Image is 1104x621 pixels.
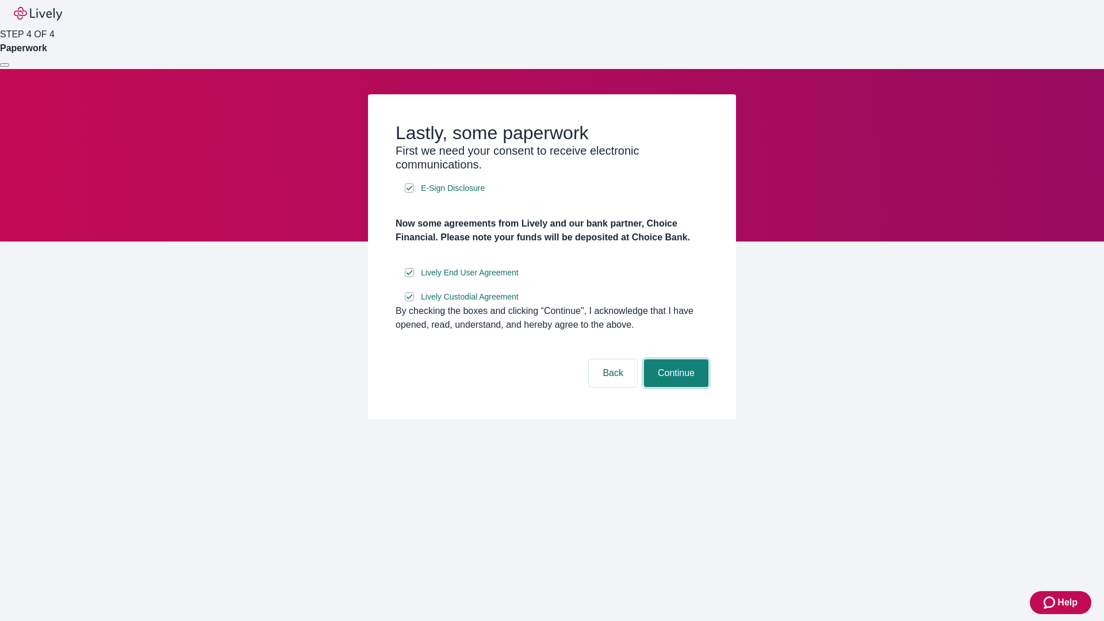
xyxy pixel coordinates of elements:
img: Lively [14,7,62,21]
span: Lively End User Agreement [421,267,519,279]
a: e-sign disclosure document [419,181,487,195]
a: e-sign disclosure document [419,266,521,280]
svg: Zendesk support icon [1044,596,1057,609]
button: Continue [644,359,708,387]
span: E-Sign Disclosure [421,182,485,194]
h3: First we need your consent to receive electronic communications. [396,144,708,171]
button: Back [589,359,637,387]
h2: Lastly, some paperwork [396,122,708,144]
a: e-sign disclosure document [419,290,521,304]
button: Zendesk support iconHelp [1030,591,1091,614]
span: Help [1057,596,1078,609]
div: By checking the boxes and clicking “Continue", I acknowledge that I have opened, read, understand... [396,304,708,332]
h4: Now some agreements from Lively and our bank partner, Choice Financial. Please note your funds wi... [396,217,708,244]
span: Lively Custodial Agreement [421,291,519,303]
